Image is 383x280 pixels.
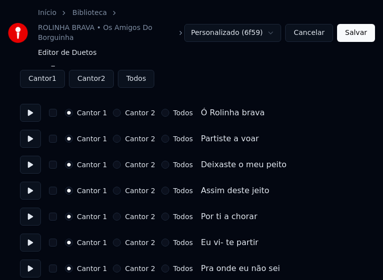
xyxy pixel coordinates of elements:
label: Cantor 1 [77,213,107,220]
label: [PERSON_NAME] as vozes do cantor [20,59,363,66]
div: Por ti a chorar [201,211,257,223]
label: Cantor 1 [77,239,107,246]
a: Início [38,8,56,18]
span: Editor de Duetos [38,48,96,58]
a: ROLINHA BRAVA • Os Amigos Do Borguinha [38,23,173,43]
div: Partiste a voar [201,133,259,145]
div: Eu vi- te partir [201,237,258,249]
label: Todos [173,135,193,142]
label: Cantor 1 [77,135,107,142]
label: Cantor 2 [125,187,155,194]
button: Cantor2 [69,70,114,88]
nav: breadcrumb [38,8,184,58]
div: Assim deste jeito [201,185,269,197]
label: Todos [173,213,193,220]
button: Todos [118,70,154,88]
label: Todos [173,161,193,168]
label: Cantor 2 [125,161,155,168]
label: Todos [173,109,193,116]
img: youka [8,23,28,43]
label: Cantor 2 [125,135,155,142]
label: Todos [173,239,193,246]
label: Cantor 2 [125,109,155,116]
label: Cantor 2 [125,239,155,246]
div: Ó Rolinha brava [201,107,265,119]
label: Cantor 2 [125,213,155,220]
label: Cantor 1 [77,109,107,116]
label: Cantor 2 [125,265,155,272]
div: Pra onde eu não sei [201,263,280,275]
label: Cantor 1 [77,187,107,194]
label: Todos [173,265,193,272]
a: Biblioteca [72,8,107,18]
label: Cantor 1 [77,161,107,168]
button: Cantor1 [20,70,65,88]
label: Todos [173,187,193,194]
button: Cancelar [285,24,333,42]
label: Cantor 1 [77,265,107,272]
div: Deixaste o meu peito [201,159,286,171]
button: Salvar [337,24,375,42]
